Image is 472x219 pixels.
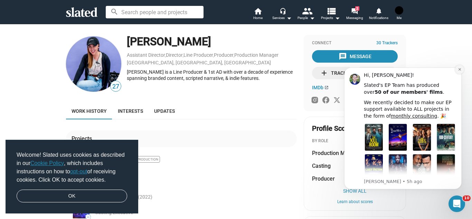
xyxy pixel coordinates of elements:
[376,40,398,46] span: 30 Trackers
[302,6,312,16] mat-icon: people
[312,40,398,46] div: Connect
[66,103,112,119] a: Work history
[254,7,262,15] mat-icon: home
[86,215,91,219] span: —
[312,50,398,63] button: Message
[111,82,121,91] span: 27
[312,149,374,157] span: Production Management
[312,162,331,170] span: Casting
[326,6,336,16] mat-icon: view_list
[246,7,270,22] a: Home
[285,14,293,22] mat-icon: arrow_drop_down
[214,52,234,58] a: Producer
[17,190,127,203] a: dismiss cookie message
[138,194,152,200] span: (2022 )
[72,135,95,142] div: Projects
[312,124,352,133] span: Profile Score
[369,14,388,22] span: Notifications
[333,14,341,22] mat-icon: arrow_drop_down
[395,6,403,15] img: Jessica Frew
[312,175,335,182] span: Producer
[342,7,367,22] a: 2Messaging
[308,14,316,22] mat-icon: arrow_drop_down
[70,168,87,174] a: opt-out
[6,140,138,214] div: cookieconsent
[367,7,391,22] a: Notifications
[397,14,402,22] span: Me
[165,54,166,57] span: ,
[355,6,359,11] span: 2
[321,14,340,22] span: Projects
[334,59,472,216] iframe: Intercom notifications message
[312,85,323,90] span: IMDb
[298,14,315,22] div: People
[324,85,329,90] mat-icon: open_in_new
[339,52,347,61] mat-icon: message
[320,67,347,79] div: Track
[351,8,358,14] mat-icon: forum
[154,108,175,114] span: Updates
[66,36,121,92] img: Elena Weinberg
[312,188,398,194] button: Show All
[280,8,286,14] mat-icon: headset_mic
[270,7,294,22] button: Services
[253,14,263,22] span: Home
[149,103,180,119] a: Updates
[112,103,149,119] a: Interests
[391,5,407,23] button: Jessica FrewMe
[312,85,329,90] a: IMDb
[127,60,271,65] a: [GEOGRAPHIC_DATA], [GEOGRAPHIC_DATA], [GEOGRAPHIC_DATA]
[127,69,297,82] div: [PERSON_NAME] is a Line Producer & 1st AD with over a decade of experience spanning branded conte...
[312,138,398,144] div: BY ROLE
[312,199,398,205] button: Learn about scores
[127,52,165,58] a: Assistant Director
[272,14,292,22] div: Services
[30,160,64,166] a: Cookie Policy
[106,6,204,18] input: Search people and projects
[339,50,371,63] div: Message
[234,52,279,58] a: Production Manager
[17,151,127,184] span: Welcome! Slated uses cookies as described in our , which includes instructions on how to of recei...
[463,195,471,201] span: 10
[375,7,382,14] mat-icon: notifications
[213,54,214,57] span: ,
[118,108,143,114] span: Interests
[166,52,183,58] a: Director
[127,34,297,49] div: [PERSON_NAME]
[312,67,354,79] button: Track
[318,7,342,22] button: Projects
[346,14,363,22] span: Messaging
[320,69,328,77] mat-icon: add
[183,52,213,58] a: Line Producer
[449,195,465,212] iframe: Intercom live chat
[234,54,234,57] span: ,
[294,7,318,22] button: People
[126,156,160,163] span: Post-Production
[72,108,107,114] span: Work history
